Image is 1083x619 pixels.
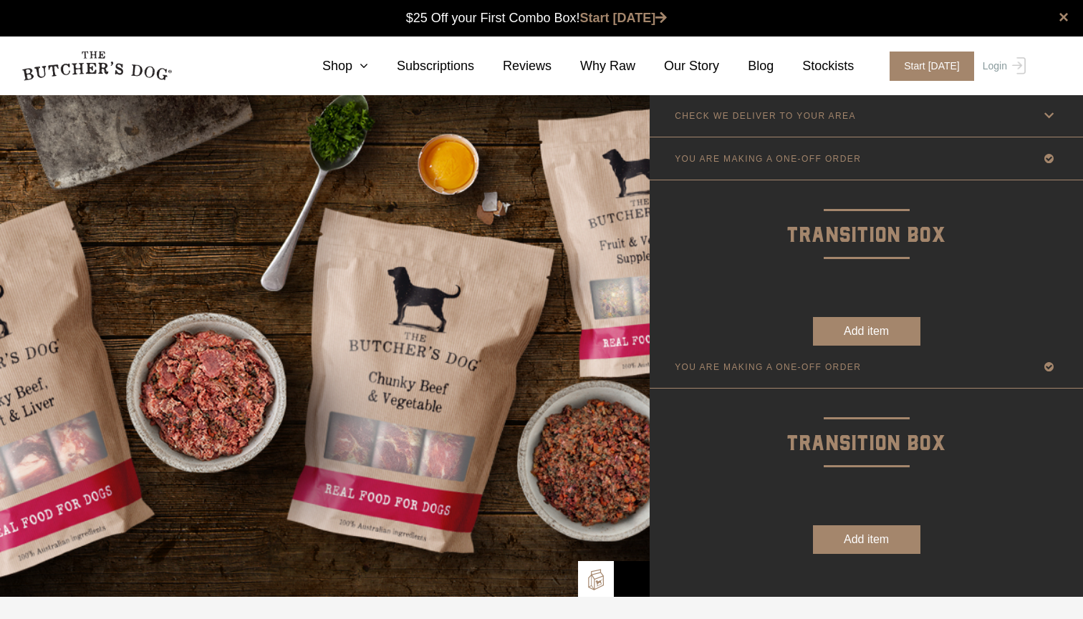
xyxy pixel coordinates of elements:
p: CHECK WE DELIVER TO YOUR AREA [675,111,856,121]
a: Reviews [474,57,552,76]
p: Transition Box [650,389,1083,461]
a: Stockists [774,57,854,76]
button: Add item [813,525,920,554]
a: Subscriptions [368,57,474,76]
p: Transition Box [650,180,1083,253]
img: TBD_Category_Icons-1.png [621,568,642,590]
a: close [1059,9,1069,26]
a: CHECK WE DELIVER TO YOUR AREA [650,94,1083,137]
a: Login [979,52,1026,81]
a: YOU ARE MAKING A ONE-OFF ORDER [650,137,1083,180]
span: Start [DATE] [890,52,974,81]
a: Blog [719,57,774,76]
a: Why Raw [552,57,635,76]
img: TBD_Build-A-Box.png [585,569,607,590]
button: Add item [813,317,920,346]
a: Our Story [635,57,719,76]
p: YOU ARE MAKING A ONE-OFF ORDER [675,362,861,372]
a: Start [DATE] [875,52,979,81]
p: YOU ARE MAKING A ONE-OFF ORDER [675,154,861,164]
a: Shop [294,57,368,76]
a: Start [DATE] [580,11,668,25]
a: YOU ARE MAKING A ONE-OFF ORDER [650,346,1083,388]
